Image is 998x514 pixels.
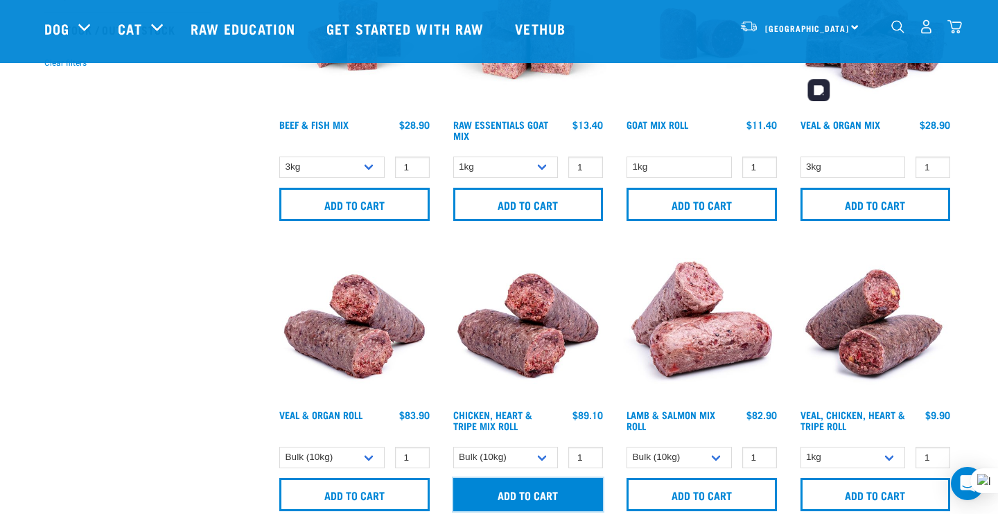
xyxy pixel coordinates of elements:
img: 1263 Chicken Organ Roll 02 [797,246,954,403]
div: $9.90 [925,409,950,420]
div: $83.90 [399,409,430,420]
input: Add to cart [800,188,951,221]
a: Cat [118,18,141,39]
a: Raw Education [177,1,313,56]
a: Beef & Fish Mix [279,122,349,127]
img: user.png [919,19,934,34]
a: Goat Mix Roll [627,122,688,127]
input: 1 [568,157,603,178]
img: Chicken Heart Tripe Roll 01 [450,246,607,403]
a: Veal, Chicken, Heart & Tripe Roll [800,412,905,428]
input: Add to cart [453,188,604,221]
img: Veal Organ Mix Roll 01 [276,246,433,403]
input: 1 [916,447,950,468]
input: Add to cart [453,478,604,511]
a: Veal & Organ Mix [800,122,880,127]
div: $13.40 [572,119,603,130]
div: $82.90 [746,409,777,420]
span: [GEOGRAPHIC_DATA] [765,26,849,30]
input: Add to cart [627,478,777,511]
div: $89.10 [572,409,603,420]
input: 1 [742,157,777,178]
img: 1261 Lamb Salmon Roll 01 [623,246,780,403]
a: Dog [44,18,69,39]
img: home-icon-1@2x.png [891,20,904,33]
input: 1 [395,447,430,468]
div: $28.90 [399,119,430,130]
a: Chicken, Heart & Tripe Mix Roll [453,412,532,428]
div: Open Intercom Messenger [951,467,984,500]
a: Get started with Raw [313,1,501,56]
img: van-moving.png [739,20,758,33]
input: 1 [742,447,777,468]
div: $11.40 [746,119,777,130]
input: 1 [916,157,950,178]
a: Vethub [501,1,583,56]
input: Add to cart [627,188,777,221]
input: Add to cart [279,478,430,511]
input: 1 [568,447,603,468]
a: Raw Essentials Goat Mix [453,122,548,138]
img: home-icon@2x.png [947,19,962,34]
a: Veal & Organ Roll [279,412,362,417]
input: Add to cart [800,478,951,511]
input: Add to cart [279,188,430,221]
input: 1 [395,157,430,178]
div: $28.90 [920,119,950,130]
a: Lamb & Salmon Mix Roll [627,412,715,428]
